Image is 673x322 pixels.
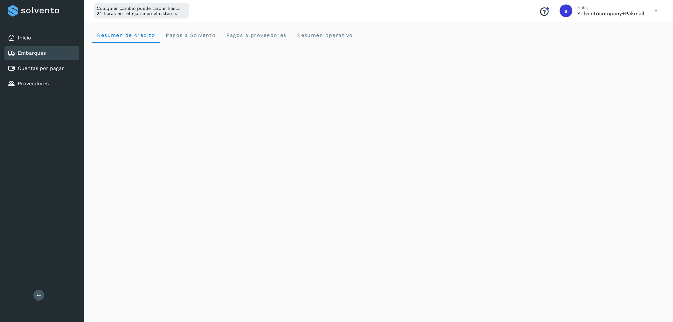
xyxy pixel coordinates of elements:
[165,32,216,38] span: Pagos a Solvento
[297,32,353,38] span: Resumen operativo
[18,65,64,71] a: Cuentas por pagar
[18,50,46,56] a: Embarques
[4,31,79,45] div: Inicio
[578,5,645,10] p: Hola,
[4,61,79,75] div: Cuentas por pagar
[18,80,49,87] a: Proveedores
[578,10,645,17] p: solventocompany+pakmail
[94,3,189,18] div: Cualquier cambio puede tardar hasta 24 horas en reflejarse en el sistema.
[18,35,31,41] a: Inicio
[97,32,155,38] span: Resumen de crédito
[4,46,79,60] div: Embarques
[4,77,79,91] div: Proveedores
[226,32,287,38] span: Pagos a proveedores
